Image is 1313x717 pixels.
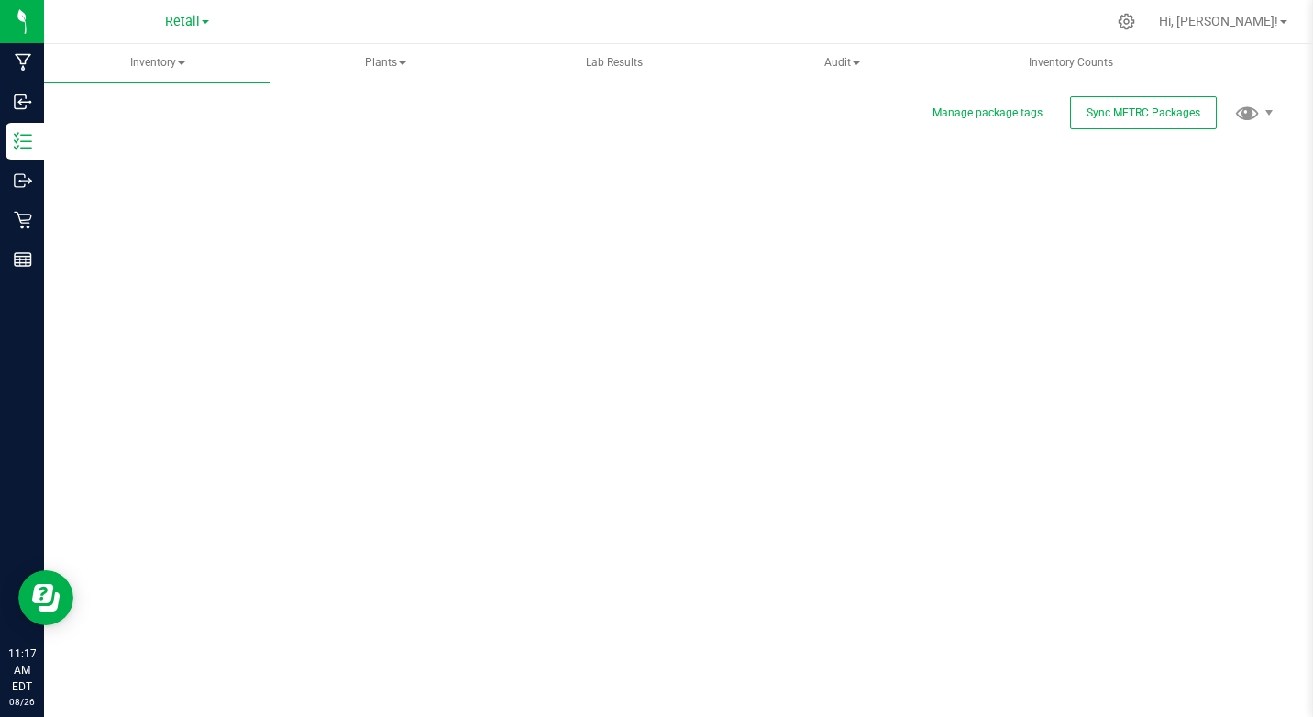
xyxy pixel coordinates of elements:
[273,45,498,82] span: Plants
[1159,14,1278,28] span: Hi, [PERSON_NAME]!
[8,645,36,695] p: 11:17 AM EDT
[1070,96,1217,129] button: Sync METRC Packages
[561,55,668,71] span: Lab Results
[18,570,73,625] iframe: Resource center
[165,14,200,29] span: Retail
[272,44,499,83] a: Plants
[730,45,954,82] span: Audit
[729,44,955,83] a: Audit
[14,93,32,111] inline-svg: Inbound
[14,132,32,150] inline-svg: Inventory
[44,44,270,83] a: Inventory
[1004,55,1138,71] span: Inventory Counts
[932,105,1043,121] button: Manage package tags
[8,695,36,709] p: 08/26
[14,171,32,190] inline-svg: Outbound
[1115,13,1138,30] div: Manage settings
[957,44,1184,83] a: Inventory Counts
[14,250,32,269] inline-svg: Reports
[501,44,727,83] a: Lab Results
[14,53,32,72] inline-svg: Manufacturing
[1087,106,1200,119] span: Sync METRC Packages
[14,211,32,229] inline-svg: Retail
